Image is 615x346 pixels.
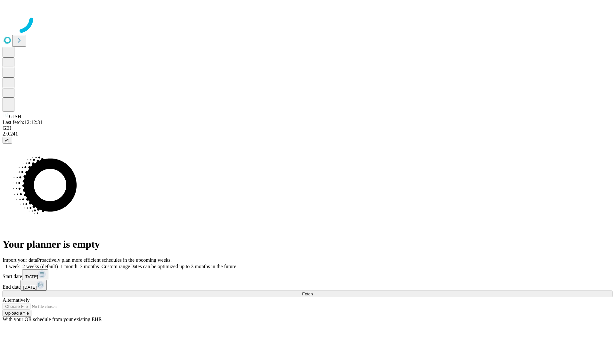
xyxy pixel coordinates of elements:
[3,280,612,291] div: End date
[61,264,78,269] span: 1 month
[5,138,10,143] span: @
[130,264,237,269] span: Dates can be optimized up to 3 months in the future.
[3,137,12,144] button: @
[3,257,37,263] span: Import your data
[3,317,102,322] span: With your OR schedule from your existing EHR
[3,119,43,125] span: Last fetch: 12:12:31
[9,114,21,119] span: GJSH
[3,131,612,137] div: 2.0.241
[22,269,48,280] button: [DATE]
[3,297,29,303] span: Alternatively
[23,285,37,290] span: [DATE]
[25,274,38,279] span: [DATE]
[37,257,172,263] span: Proactively plan more efficient schedules in the upcoming weeks.
[22,264,58,269] span: 2 weeks (default)
[3,125,612,131] div: GEI
[102,264,130,269] span: Custom range
[302,292,313,296] span: Fetch
[3,310,31,317] button: Upload a file
[80,264,99,269] span: 3 months
[20,280,47,291] button: [DATE]
[3,269,612,280] div: Start date
[5,264,20,269] span: 1 week
[3,291,612,297] button: Fetch
[3,238,612,250] h1: Your planner is empty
